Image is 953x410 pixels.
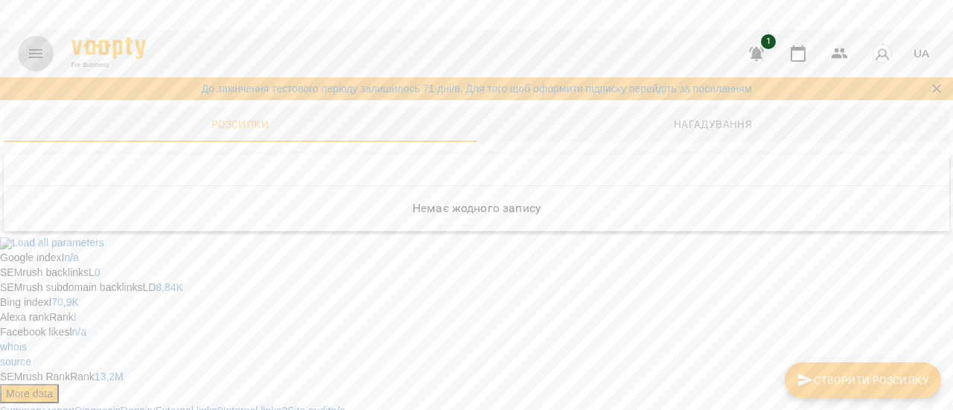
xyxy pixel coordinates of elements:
[142,281,156,293] span: LD
[18,36,54,71] button: Menu
[926,78,947,99] button: Закрити сповіщення
[49,311,74,323] span: Rank
[72,326,86,338] a: n/a
[70,371,95,382] span: Rank
[71,37,146,59] img: Voopty Logo
[48,296,51,308] span: I
[71,60,146,70] span: For Business
[914,45,929,61] span: UA
[62,252,65,263] span: I
[13,115,468,133] span: Розсилки
[7,198,946,219] h6: Немає жодного запису
[95,266,101,278] a: 0
[201,81,751,96] a: До закінчення тестового періоду залишилось 71 дні/в. Для того щоб оформити підписку перейдіть за ...
[69,326,71,338] span: l
[64,252,78,263] a: n/a
[12,237,104,249] span: Load all parameters
[485,115,940,133] span: Нагадування
[51,296,79,308] a: 70,9K
[156,281,183,293] a: 8,84K
[89,266,95,278] span: L
[74,311,77,323] a: !
[908,39,935,67] button: UA
[761,34,776,49] span: 1
[4,106,949,142] div: messaging tabs
[95,371,124,382] a: 13,2M
[872,43,893,64] img: avatar_s.png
